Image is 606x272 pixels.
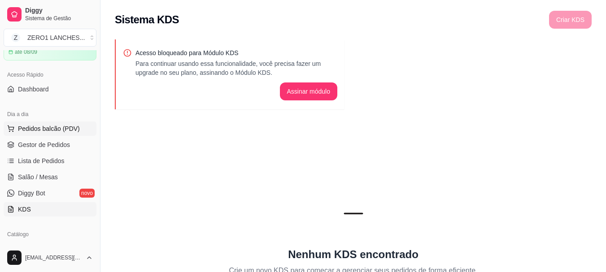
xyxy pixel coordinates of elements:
a: Gestor de Pedidos [4,138,96,152]
button: Select a team [4,29,96,47]
span: Z [11,33,20,42]
h2: Sistema KDS [115,13,179,27]
a: DiggySistema de Gestão [4,4,96,25]
span: KDS [18,205,31,214]
span: [EMAIL_ADDRESS][DOMAIN_NAME] [25,254,82,261]
button: Pedidos balcão (PDV) [4,121,96,136]
div: Dia a dia [4,107,96,121]
div: Catálogo [4,227,96,242]
a: Lista de Pedidos [4,154,96,168]
span: Dashboard [18,85,49,94]
a: Produtos [4,242,96,256]
a: Diggy Botnovo [4,186,96,200]
div: animation [289,118,418,247]
a: Salão / Mesas [4,170,96,184]
span: Lista de Pedidos [18,156,65,165]
div: Acesso Rápido [4,68,96,82]
p: Para continuar usando essa funcionalidade, você precisa fazer um upgrade no seu plano, assinando ... [135,59,337,77]
p: Acesso bloqueado para Módulo KDS [135,48,337,57]
span: Sistema de Gestão [25,15,93,22]
span: Diggy [25,7,93,15]
span: Salão / Mesas [18,173,58,181]
span: Gestor de Pedidos [18,140,70,149]
h2: Nenhum KDS encontrado [288,247,419,262]
span: Pedidos balcão (PDV) [18,124,80,133]
article: até 08/09 [15,48,37,56]
div: ZERO1 LANCHES ... [27,33,85,42]
span: Diggy Bot [18,189,45,198]
button: [EMAIL_ADDRESS][DOMAIN_NAME] [4,247,96,268]
a: Dashboard [4,82,96,96]
a: KDS [4,202,96,216]
button: Assinar módulo [280,82,338,100]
